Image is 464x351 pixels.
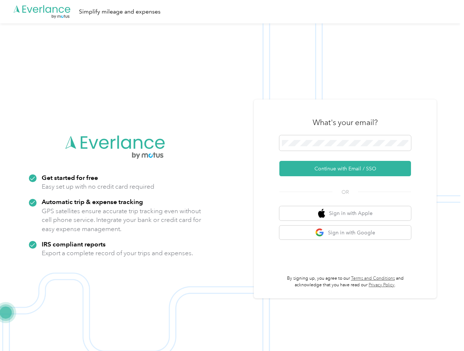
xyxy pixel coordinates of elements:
div: Simplify mileage and expenses [79,7,161,16]
p: Export a complete record of your trips and expenses. [42,249,193,258]
a: Terms and Conditions [351,276,395,281]
img: google logo [315,228,324,237]
p: Easy set up with no credit card required [42,182,154,191]
span: OR [332,188,358,196]
p: By signing up, you agree to our and acknowledge that you have read our . [279,275,411,288]
button: Continue with Email / SSO [279,161,411,176]
button: google logoSign in with Google [279,226,411,240]
p: GPS satellites ensure accurate trip tracking even without cell phone service. Integrate your bank... [42,207,201,234]
button: apple logoSign in with Apple [279,206,411,220]
strong: Get started for free [42,174,98,181]
strong: Automatic trip & expense tracking [42,198,143,205]
h3: What's your email? [313,117,378,128]
strong: IRS compliant reports [42,240,106,248]
img: apple logo [318,209,325,218]
a: Privacy Policy [369,282,395,288]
